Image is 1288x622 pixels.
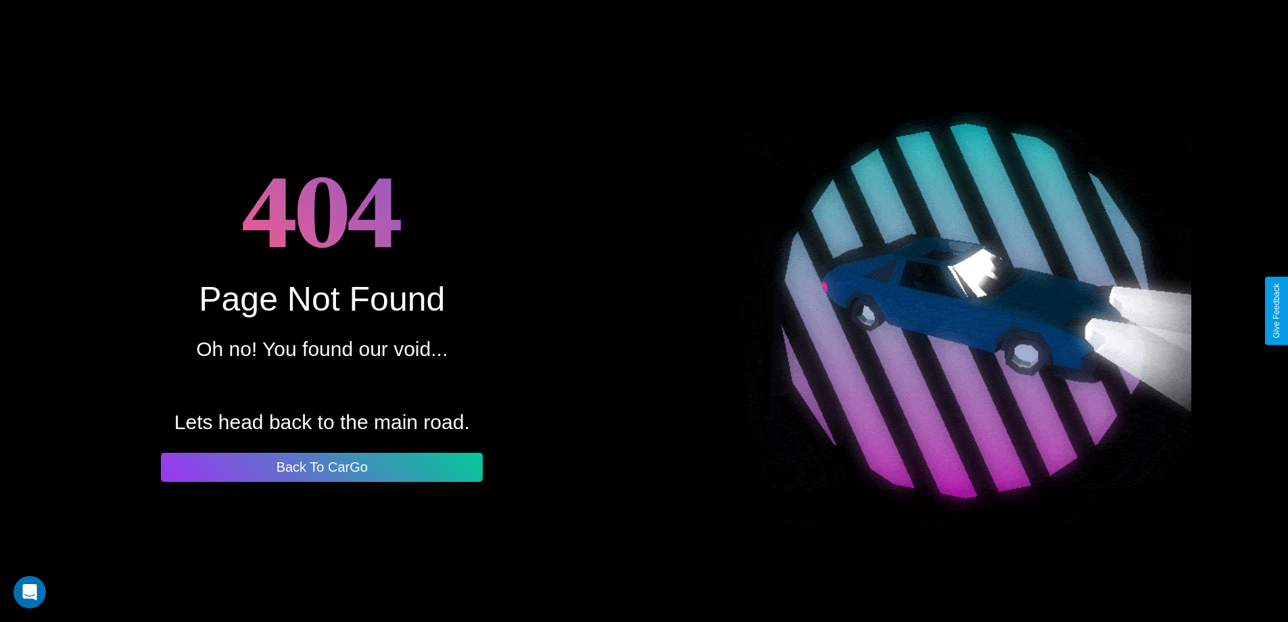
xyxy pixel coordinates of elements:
h1: 404 [242,141,402,280]
img: spinning car [740,85,1191,537]
p: Oh no! You found our void... Lets head back to the main road. [174,331,470,441]
div: Page Not Found [199,280,445,319]
button: Back To CarGo [161,453,483,482]
div: Give Feedback [1272,284,1281,338]
div: Open Intercom Messenger [14,576,46,608]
